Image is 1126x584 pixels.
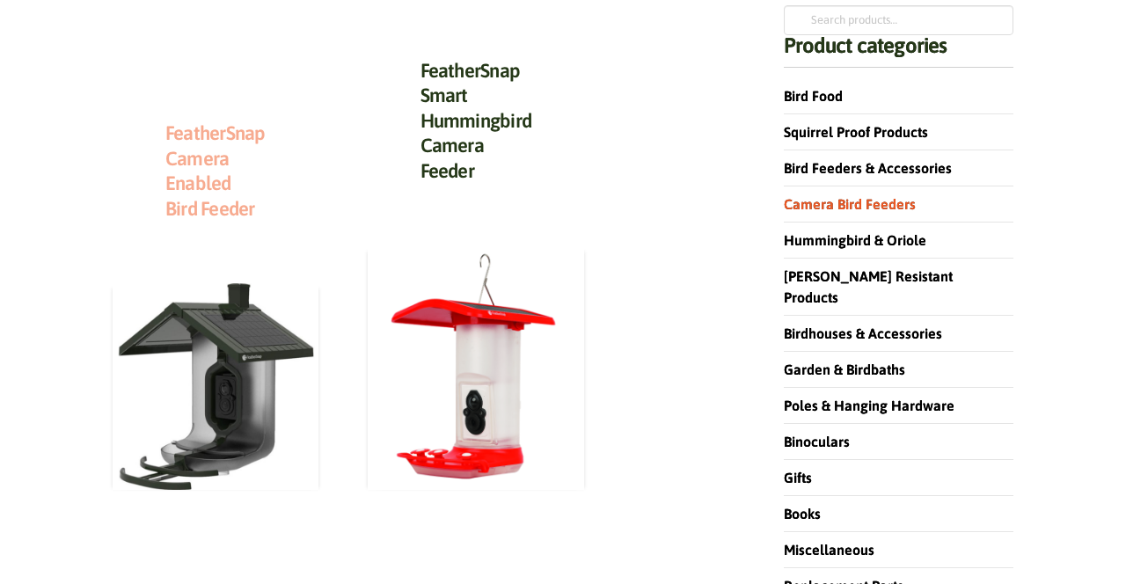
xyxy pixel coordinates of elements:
h4: Product categories [784,35,1013,68]
a: Poles & Hanging Hardware [784,398,954,413]
a: Garden & Birdbaths [784,361,905,377]
a: Miscellaneous [784,542,874,558]
a: [PERSON_NAME] Resistant Products [784,268,953,305]
input: Search products… [784,5,1013,35]
a: Hummingbird & Oriole [784,232,926,248]
a: Bird Food [784,88,843,104]
a: FeatherSnap Camera Enabled Bird Feeder [165,121,266,220]
a: Birdhouses & Accessories [784,325,942,341]
a: Camera Bird Feeders [784,196,916,212]
a: Gifts [784,470,812,485]
a: Binoculars [784,434,850,449]
a: Squirrel Proof Products [784,124,928,140]
a: Bird Feeders & Accessories [784,160,952,176]
a: Books [784,506,821,522]
a: FeatherSnap Smart Hummingbird Camera Feeder [420,59,532,182]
